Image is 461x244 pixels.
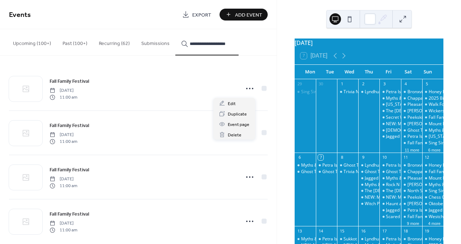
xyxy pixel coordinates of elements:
[402,146,422,153] button: 11 more
[365,182,448,188] div: Myths & Mysteries of The Octagon House
[301,162,384,168] div: Myths & Mysteries of The Octagon House
[379,65,398,79] div: Fri
[50,166,89,174] a: Fall Family Festival
[365,201,447,207] div: Witch Please at the [GEOGRAPHIC_DATA]
[135,29,175,55] button: Submissions
[57,29,93,55] button: Past (100+)
[418,65,438,79] div: Sun
[407,194,458,200] div: Peekskill Farmers Market
[404,220,422,226] button: 9 more
[295,162,316,168] div: Myths & Mysteries of The Octagon House
[50,227,77,233] span: 11:00 am
[360,228,366,234] div: 16
[297,228,302,234] div: 13
[365,236,434,242] div: Lyndhurst Landscape Volunteering
[407,236,461,242] div: Bronxville Farmers Market
[316,169,337,175] div: Ghost Tours of The Tarrytown Music Hall
[401,95,422,101] div: Chappaqua Farmers Market
[401,162,422,168] div: Bronxville Farmers Market
[50,166,89,174] span: Fall Family Festival
[401,140,422,146] div: Fall Family Festival
[358,188,379,194] div: The Lady in White An Immersive Octagon House Ghost Story
[220,9,268,21] button: Add Event
[358,175,379,181] div: Jagged Little Pill at White Plains Performing Arts Center
[401,127,422,134] div: Ghost Tours of The Tarrytown Music Hall
[365,194,452,200] div: NEW: Mystic Moon at [GEOGRAPHIC_DATA]
[401,134,422,140] div: Petra Island Tours - Exclusive $50 discount code here
[359,65,379,79] div: Thu
[401,201,422,207] div: TASH Farmer's Market at Patriot's Park
[295,39,443,47] div: [DATE]
[340,65,359,79] div: Wed
[344,162,426,168] div: Ghost Tours of The [GEOGRAPHIC_DATA]
[398,65,418,79] div: Sat
[422,182,443,188] div: Myths & Mysteries of The Octagon House
[379,101,401,108] div: New York Blood and Ink Tattoo & Horror Con at the Westchester County Center
[422,175,443,181] div: Mount Kisco Farmers Market
[422,188,443,194] div: Sing Sing Kill Brewery Run Club
[422,134,443,140] div: New York Blood and Ink Tattoo & Horror Con at the Westchester County Center
[422,201,443,207] div: Oktoberfest with Yonkers Brewing Co. at Cross County Center
[379,175,401,181] div: Myths & Mysteries of The Octagon House
[337,89,358,95] div: Trivia Night at Sing Sing Kill Brewery
[403,155,409,160] div: 11
[322,162,428,168] div: Petra Island Tours - Exclusive $50 discount code here
[9,8,31,22] span: Events
[422,194,443,200] div: Chess Club at Sing Sing Kill Brewery
[379,108,401,114] div: The Lady in White An Immersive Octagon House Ghost Story
[379,127,401,134] div: Ladies Night Out At Barre On Hudson
[358,194,379,200] div: NEW: Mystic Moon at Harvest Moon Orchard
[401,169,422,175] div: Chappaqua Farmers Market
[50,122,89,130] span: Fall Family Festival
[379,236,401,242] div: Petra Island Tours - Exclusive $50 discount code here
[422,101,443,108] div: Walk For Wishes Halloween Celebration & Secret Westchester Club Event!
[407,140,444,146] div: Fall Family Festival
[50,77,89,85] a: Fall Family Festival
[228,121,249,128] span: Event page
[422,89,443,95] div: Honey Bee Grove Flower Farm - Farmers Market
[337,236,358,242] div: Sukkot Fest! at Shames JCC
[320,65,340,79] div: Tue
[360,155,366,160] div: 9
[422,95,443,101] div: 2025 Bicycle Sundays
[295,236,316,242] div: Myths & Mysteries of The Octagon House
[407,162,461,168] div: Bronxville Farmers Market
[379,194,401,200] div: NEW: Mystic Moon at Harvest Moon Orchard
[344,236,397,242] div: Sukkot Fest! at Shames JCC
[365,175,446,181] div: Jagged Little Pill at [GEOGRAPHIC_DATA]
[358,182,379,188] div: Myths & Mysteries of The Octagon House
[192,11,211,19] span: Export
[379,188,401,194] div: The Lady in White An Immersive Octagon House Ghost Story
[316,162,337,168] div: Petra Island Tours - Exclusive $50 discount code here
[316,236,337,242] div: Petra Island Tours - Exclusive $50 discount code here
[50,138,77,145] span: 11:00 am
[424,155,430,160] div: 12
[379,114,401,121] div: Secret Westchester Club Event: Sleepy Hollow Secret Spots
[295,169,316,175] div: Ghost Tours of The Tarrytown Music Hall
[401,89,422,95] div: Bronxville Farmers Market
[379,169,401,175] div: Ghost Tours of The Tarrytown Music Hall
[344,169,416,175] div: Trivia Night at Sing Sing Kill Brewery
[50,182,77,189] span: 11:00 am
[425,146,443,153] button: 6 more
[50,132,77,138] span: [DATE]
[177,9,217,21] a: Export
[425,220,443,226] button: 4 more
[50,94,77,100] span: 11:00 am
[422,214,443,220] div: Westchester Soccer Club Home Game -FC Naples at Westchester SC - Fan Appreciation Night
[358,201,379,207] div: Witch Please at the Irvington Theatre
[93,29,135,55] button: Recurring (62)
[360,81,366,87] div: 2
[424,81,430,87] div: 5
[403,228,409,234] div: 18
[228,110,247,118] span: Duplicate
[379,162,401,168] div: Petra Island Tours - Exclusive $50 discount code here
[358,89,379,95] div: Lyndhurst Landscape Volunteering
[301,236,384,242] div: Myths & Mysteries of The Octagon House
[401,121,422,127] div: TASH Farmer's Market at Patriot's Park
[382,81,387,87] div: 3
[365,169,447,175] div: Ghost Tours of The [GEOGRAPHIC_DATA]
[382,155,387,160] div: 10
[424,228,430,234] div: 19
